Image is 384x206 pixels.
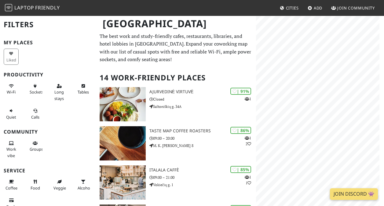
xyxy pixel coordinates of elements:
[100,87,146,121] img: Ajurvedinė virtuvė
[330,188,378,200] a: Join Discord 👾
[337,5,375,11] span: Join Community
[245,96,251,102] p: 1
[52,177,67,193] button: Veggie
[54,89,64,101] span: Long stays
[305,2,325,13] a: Add
[28,138,43,154] button: Groups
[30,89,44,95] span: Power sockets
[277,2,301,13] a: Cities
[96,165,256,200] a: Italala Caffè | 85% 11 Italala Caffè 09:00 – 21:00 Vokiečių g. 1
[96,126,256,160] a: Taste Map Coffee Roasters | 86% 12 Taste Map Coffee Roasters 09:00 – 20:00 M. K. [PERSON_NAME] 8
[31,114,39,120] span: Video/audio calls
[149,104,256,109] p: Saltoniškių g. 34A
[149,89,256,94] h3: Ajurvedinė virtuvė
[4,177,19,193] button: Coffee
[28,81,43,97] button: Sockets
[4,81,19,97] button: Wi-Fi
[5,3,60,13] a: LaptopFriendly LaptopFriendly
[4,129,92,135] h3: Community
[230,166,251,173] div: | 85%
[4,106,19,122] button: Quiet
[98,15,255,32] h1: [GEOGRAPHIC_DATA]
[149,167,256,173] h3: Italala Caffè
[28,177,43,193] button: Food
[5,185,17,191] span: Coffee
[6,146,16,158] span: People working
[149,143,256,149] p: M. K. [PERSON_NAME] 8
[149,182,256,188] p: Vokiečių g. 1
[149,175,256,180] p: 09:00 – 21:00
[14,4,34,11] span: Laptop
[5,4,12,11] img: LaptopFriendly
[4,40,92,46] h3: My Places
[4,168,92,174] h3: Service
[96,87,256,121] a: Ajurvedinė virtuvė | 91% 1 Ajurvedinė virtuvė Closed Saltoniškių g. 34A
[100,32,252,64] p: The best work and study-friendly cafes, restaurants, libraries, and hotel lobbies in [GEOGRAPHIC_...
[78,89,89,95] span: Work-friendly tables
[78,185,91,191] span: Alcohol
[149,135,256,141] p: 09:00 – 20:00
[28,106,43,122] button: Calls
[30,146,43,152] span: Group tables
[149,128,256,134] h3: Taste Map Coffee Roasters
[76,81,91,97] button: Tables
[31,185,40,191] span: Food
[4,15,92,34] h2: Filters
[100,126,146,160] img: Taste Map Coffee Roasters
[245,135,251,147] p: 1 2
[76,177,91,193] button: Alcohol
[230,88,251,95] div: | 91%
[314,5,323,11] span: Add
[149,96,256,102] p: Closed
[53,185,66,191] span: Veggie
[100,165,146,200] img: Italala Caffè
[52,81,67,103] button: Long stays
[230,127,251,134] div: | 86%
[100,68,252,87] h2: 14 Work-Friendly Places
[4,138,19,160] button: Work vibe
[7,89,16,95] span: Stable Wi-Fi
[6,114,16,120] span: Quiet
[286,5,299,11] span: Cities
[245,174,251,186] p: 1 1
[35,4,60,11] span: Friendly
[329,2,377,13] a: Join Community
[4,72,92,78] h3: Productivity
